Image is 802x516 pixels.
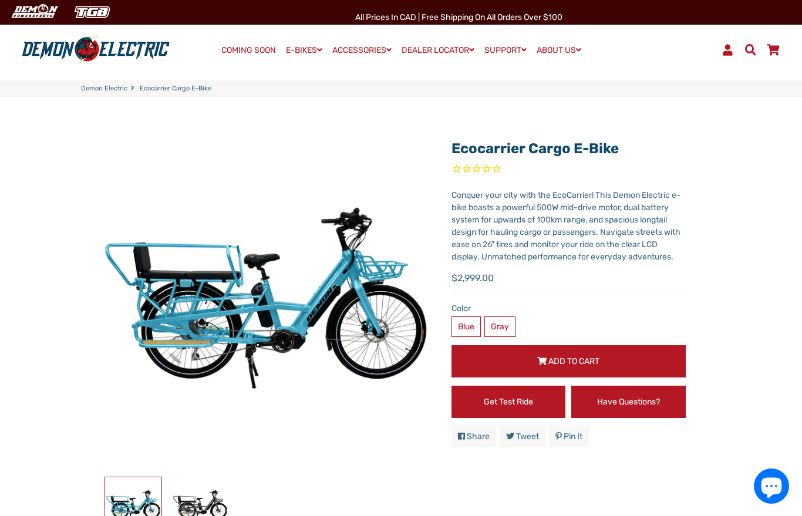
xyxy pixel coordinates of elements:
[68,2,116,22] img: TGB Canada
[480,42,531,59] a: SUPPORT
[99,132,434,467] img: Ecocarrier Cargo E-Bike
[355,12,562,22] span: All Prices in CAD | Free shipping on all orders over $100
[451,189,686,263] div: Conquer your city with the EcoCarrier! This Demon Electric e-bike boasts a powerful 500W mid-driv...
[217,42,280,59] a: COMING SOON
[548,356,599,366] span: Add to Cart
[282,42,326,59] a: E-BIKES
[18,35,174,65] img: Demon Electric logo
[451,302,686,315] label: Color
[451,163,686,177] span: Rated 0.0 out of 5 stars 0 reviews
[451,386,566,418] a: Get Test Ride
[571,386,686,418] a: Have Questions?
[750,468,793,507] inbox-online-store-chat: Shopify online store chat
[328,42,396,59] a: ACCESSORIES
[451,271,494,285] span: $2,999.00
[484,316,515,337] label: Gray
[467,431,490,441] span: Share
[533,42,585,59] a: ABOUT US
[140,84,211,94] span: Ecocarrier Cargo E-Bike
[451,316,481,337] label: Blue
[81,84,127,94] a: Demon Electric
[451,345,686,377] button: Add to Cart
[451,140,619,157] a: Ecocarrier Cargo E-Bike
[516,431,539,441] span: Tweet
[564,431,582,441] span: Pin it
[397,42,478,59] a: DEALER LOCATOR
[6,2,62,22] img: Demon Electric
